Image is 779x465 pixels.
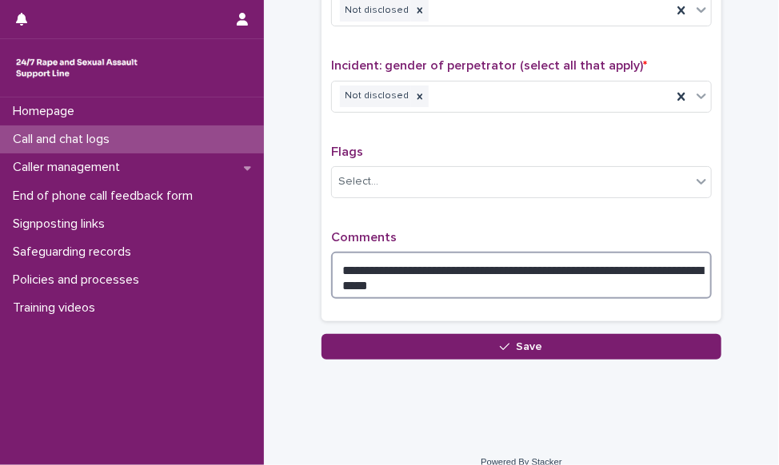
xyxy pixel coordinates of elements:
span: Comments [331,231,397,244]
p: Call and chat logs [6,132,122,147]
p: End of phone call feedback form [6,189,206,204]
span: Incident: gender of perpetrator (select all that apply) [331,59,647,72]
div: Select... [338,173,378,190]
div: Not disclosed [340,85,411,107]
p: Training videos [6,300,108,316]
p: Caller management [6,160,133,175]
span: Save [517,341,543,352]
p: Homepage [6,104,87,119]
p: Policies and processes [6,272,152,288]
span: Flags [331,145,363,158]
p: Signposting links [6,217,118,232]
img: rhQMoQhaT3yELyF149Cw [13,52,141,84]
p: Safeguarding records [6,244,144,260]
button: Save [322,334,721,360]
